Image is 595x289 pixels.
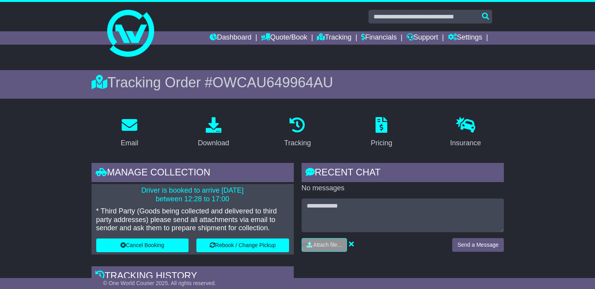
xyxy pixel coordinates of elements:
[361,31,397,45] a: Financials
[196,238,289,252] button: Rebook / Change Pickup
[96,186,289,203] p: Driver is booked to arrive [DATE] between 12:28 to 17:00
[103,280,216,286] span: © One World Courier 2025. All rights reserved.
[96,238,189,252] button: Cancel Booking
[92,266,294,287] div: Tracking history
[279,114,316,151] a: Tracking
[193,114,234,151] a: Download
[92,163,294,184] div: Manage collection
[406,31,438,45] a: Support
[261,31,307,45] a: Quote/Book
[198,138,229,148] div: Download
[448,31,482,45] a: Settings
[450,138,481,148] div: Insurance
[210,31,252,45] a: Dashboard
[96,207,289,233] p: * Third Party (Goods being collected and delivered to third party addresses) please send all atta...
[284,138,311,148] div: Tracking
[445,114,486,151] a: Insurance
[92,74,504,91] div: Tracking Order #
[212,74,333,90] span: OWCAU649964AU
[115,114,143,151] a: Email
[317,31,351,45] a: Tracking
[452,238,503,252] button: Send a Message
[371,138,392,148] div: Pricing
[302,184,504,193] p: No messages
[302,163,504,184] div: RECENT CHAT
[366,114,397,151] a: Pricing
[120,138,138,148] div: Email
